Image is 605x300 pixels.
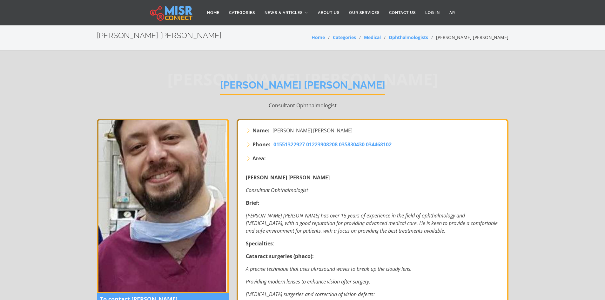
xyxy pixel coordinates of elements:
a: Ophthalmologists [389,34,428,40]
img: Dr. Ahmed Rasmy Amer [97,119,229,293]
strong: Phone: [252,141,270,148]
a: 01551322927 01223908208 035830430 034468102 [273,141,392,148]
a: News & Articles [260,7,313,19]
a: Home [312,34,325,40]
strong: Specialties [246,240,273,247]
em: Consultant Ophthalmologist [246,187,308,194]
a: Our Services [344,7,384,19]
img: main.misr_connect [150,5,192,21]
h1: [PERSON_NAME] [PERSON_NAME] [220,79,385,95]
em: Providing modern lenses to enhance vision after surgery. [246,278,370,285]
a: Categories [333,34,356,40]
strong: Name: [252,127,269,134]
a: Log in [420,7,445,19]
a: Categories [224,7,260,19]
em: [MEDICAL_DATA] surgeries and correction of vision defects: [246,291,375,298]
strong: [PERSON_NAME] [PERSON_NAME] [246,174,330,181]
a: Medical [364,34,381,40]
strong: Area: [252,155,266,162]
h2: [PERSON_NAME] [PERSON_NAME] [97,31,221,40]
strong: Brief: [246,199,259,206]
strong: Cataract surgeries (phaco): [246,253,314,260]
a: Contact Us [384,7,420,19]
span: [PERSON_NAME] [PERSON_NAME] [272,127,353,134]
em: A precise technique that uses ultrasound waves to break up the cloudy lens. [246,265,412,272]
a: AR [445,7,460,19]
a: About Us [313,7,344,19]
em: [PERSON_NAME] [PERSON_NAME] has over 15 years of experience in the field of ophthalmology and [ME... [246,212,498,234]
span: News & Articles [265,10,303,16]
p: Consultant Ophthalmologist [97,102,508,109]
a: Home [202,7,224,19]
p: : [246,240,501,247]
li: [PERSON_NAME] [PERSON_NAME] [428,34,508,41]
